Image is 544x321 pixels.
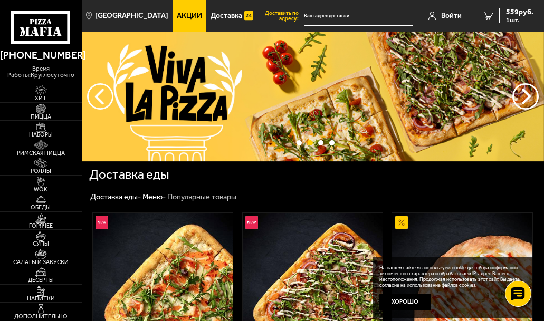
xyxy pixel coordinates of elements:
[167,192,236,202] div: Популярные товары
[257,11,304,22] span: Доставить по адресу:
[96,216,108,229] img: Новинка
[87,83,113,110] button: следующий
[512,83,539,110] button: предыдущий
[506,17,533,23] span: 1 шт.
[142,192,166,201] a: Меню-
[89,168,169,181] h1: Доставка еды
[395,216,408,229] img: Акционный
[297,140,302,145] button: точки переключения
[379,294,431,310] button: Хорошо
[329,140,335,145] button: точки переключения
[318,140,323,145] button: точки переключения
[441,12,462,20] span: Войти
[244,9,253,22] img: 15daf4d41897b9f0e9f617042186c801.svg
[379,265,522,288] p: На нашем сайте мы используем cookie для сбора информации технического характера и обрабатываем IP...
[95,12,168,20] span: [GEOGRAPHIC_DATA]
[245,216,258,229] img: Новинка
[308,140,313,145] button: точки переключения
[90,192,141,201] a: Доставка еды-
[304,6,413,26] input: Ваш адрес доставки
[506,8,533,16] span: 559 руб.
[177,12,202,20] span: Акции
[211,12,242,20] span: Доставка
